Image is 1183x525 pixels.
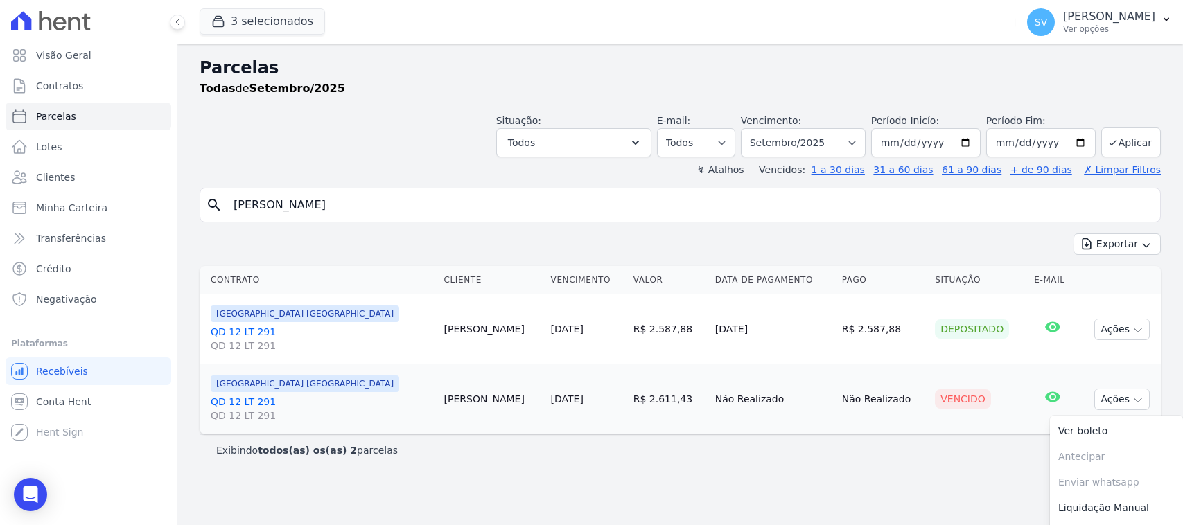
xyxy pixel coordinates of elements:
[1063,24,1155,35] p: Ver opções
[11,335,166,352] div: Plataformas
[36,170,75,184] span: Clientes
[36,395,91,409] span: Conta Hent
[551,323,584,335] a: [DATE]
[258,445,357,456] b: todos(as) os(as) 2
[211,395,433,422] a: QD 12 LT 291QD 12 LT 291
[929,266,1028,294] th: Situação
[6,133,171,161] a: Lotes
[36,109,76,123] span: Parcelas
[741,115,801,126] label: Vencimento:
[200,8,325,35] button: 3 selecionados
[14,478,47,511] div: Open Intercom Messenger
[36,364,88,378] span: Recebíveis
[836,294,929,364] td: R$ 2.587,88
[200,55,1161,80] h2: Parcelas
[206,197,222,213] i: search
[710,364,836,434] td: Não Realizado
[836,266,929,294] th: Pago
[657,115,691,126] label: E-mail:
[211,339,433,353] span: QD 12 LT 291
[871,115,939,126] label: Período Inicío:
[710,266,836,294] th: Data de Pagamento
[1094,319,1150,340] button: Ações
[249,82,345,95] strong: Setembro/2025
[6,72,171,100] a: Contratos
[36,48,91,62] span: Visão Geral
[439,364,545,434] td: [PERSON_NAME]
[36,262,71,276] span: Crédito
[836,364,929,434] td: Não Realizado
[6,103,171,130] a: Parcelas
[6,255,171,283] a: Crédito
[36,231,106,245] span: Transferências
[628,364,710,434] td: R$ 2.611,43
[439,294,545,364] td: [PERSON_NAME]
[6,285,171,313] a: Negativação
[696,164,744,175] label: ↯ Atalhos
[496,115,541,126] label: Situação:
[6,163,171,191] a: Clientes
[1101,127,1161,157] button: Aplicar
[1063,10,1155,24] p: [PERSON_NAME]
[551,393,584,404] a: [DATE]
[710,294,836,364] td: [DATE]
[628,266,710,294] th: Valor
[628,294,710,364] td: R$ 2.587,88
[6,42,171,69] a: Visão Geral
[545,266,628,294] th: Vencimento
[1094,389,1150,410] button: Ações
[1016,3,1183,42] button: SV [PERSON_NAME] Ver opções
[942,164,1001,175] a: 61 a 90 dias
[986,114,1096,128] label: Período Fim:
[211,325,433,353] a: QD 12 LT 291QD 12 LT 291
[6,388,171,416] a: Conta Hent
[36,140,62,154] span: Lotes
[753,164,805,175] label: Vencidos:
[6,224,171,252] a: Transferências
[1035,17,1047,27] span: SV
[812,164,865,175] a: 1 a 30 dias
[873,164,933,175] a: 31 a 60 dias
[200,266,439,294] th: Contrato
[211,375,399,392] span: [GEOGRAPHIC_DATA] [GEOGRAPHIC_DATA]
[225,191,1155,219] input: Buscar por nome do lote ou do cliente
[1028,266,1077,294] th: E-mail
[36,79,83,93] span: Contratos
[36,201,107,215] span: Minha Carteira
[216,443,398,457] p: Exibindo parcelas
[200,80,345,97] p: de
[211,305,399,322] span: [GEOGRAPHIC_DATA] [GEOGRAPHIC_DATA]
[1078,164,1161,175] a: ✗ Limpar Filtros
[935,389,991,409] div: Vencido
[935,319,1009,339] div: Depositado
[496,128,651,157] button: Todos
[211,409,433,422] span: QD 12 LT 291
[439,266,545,294] th: Cliente
[36,292,97,306] span: Negativação
[1050,418,1183,444] a: Ver boleto
[6,357,171,385] a: Recebíveis
[1074,233,1161,255] button: Exportar
[1010,164,1072,175] a: + de 90 dias
[508,134,535,151] span: Todos
[200,82,236,95] strong: Todas
[6,194,171,222] a: Minha Carteira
